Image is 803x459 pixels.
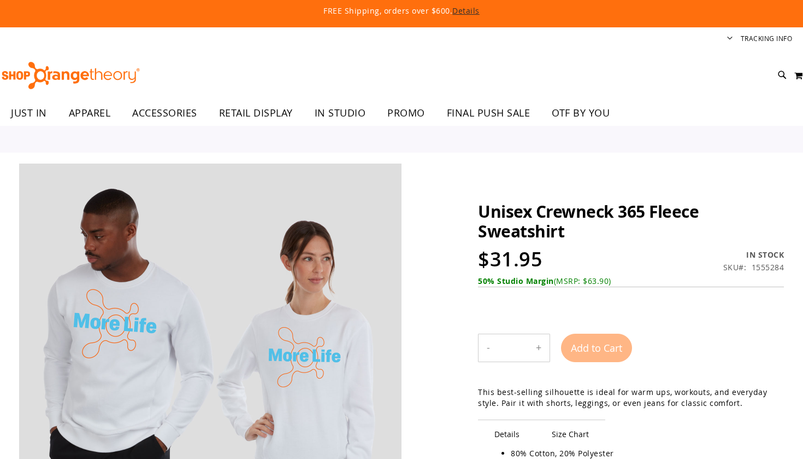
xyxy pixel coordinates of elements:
[541,101,621,126] a: OTF BY YOU
[478,387,784,409] div: This best-selling silhouette is ideal for warm ups, workouts, and everyday style. Pair it with sh...
[219,101,293,125] span: RETAIL DISPLAY
[727,34,733,44] button: Account menu
[387,101,425,125] span: PROMO
[741,34,793,43] a: Tracking Info
[436,101,541,126] a: FINAL PUSH SALE
[528,334,550,362] button: Increase product quantity
[478,200,699,242] span: Unisex Crewneck 365 Fleece Sweatshirt
[132,101,197,125] span: ACCESSORIES
[752,262,784,273] div: 1555284
[452,5,480,16] a: Details
[478,276,554,286] b: 50% Studio Margin
[552,101,610,125] span: OTF BY YOU
[69,101,111,125] span: APPAREL
[11,101,47,125] span: JUST IN
[304,101,377,126] a: IN STUDIO
[479,334,498,362] button: Decrease product quantity
[723,262,747,272] strong: SKU
[511,448,773,459] li: 80% Cotton, 20% Polyester
[478,246,542,272] span: $31.95
[376,101,436,126] a: PROMO
[74,5,729,16] p: FREE Shipping, orders over $600.
[723,249,784,260] div: Availability
[208,101,304,126] a: RETAIL DISPLAY
[121,101,208,126] a: ACCESSORIES
[478,420,536,448] span: Details
[723,249,784,260] div: In stock
[315,101,366,125] span: IN STUDIO
[478,276,784,287] div: (MSRP: $63.90)
[535,420,605,448] span: Size Chart
[58,101,122,125] a: APPAREL
[447,101,530,125] span: FINAL PUSH SALE
[498,335,528,361] input: Product quantity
